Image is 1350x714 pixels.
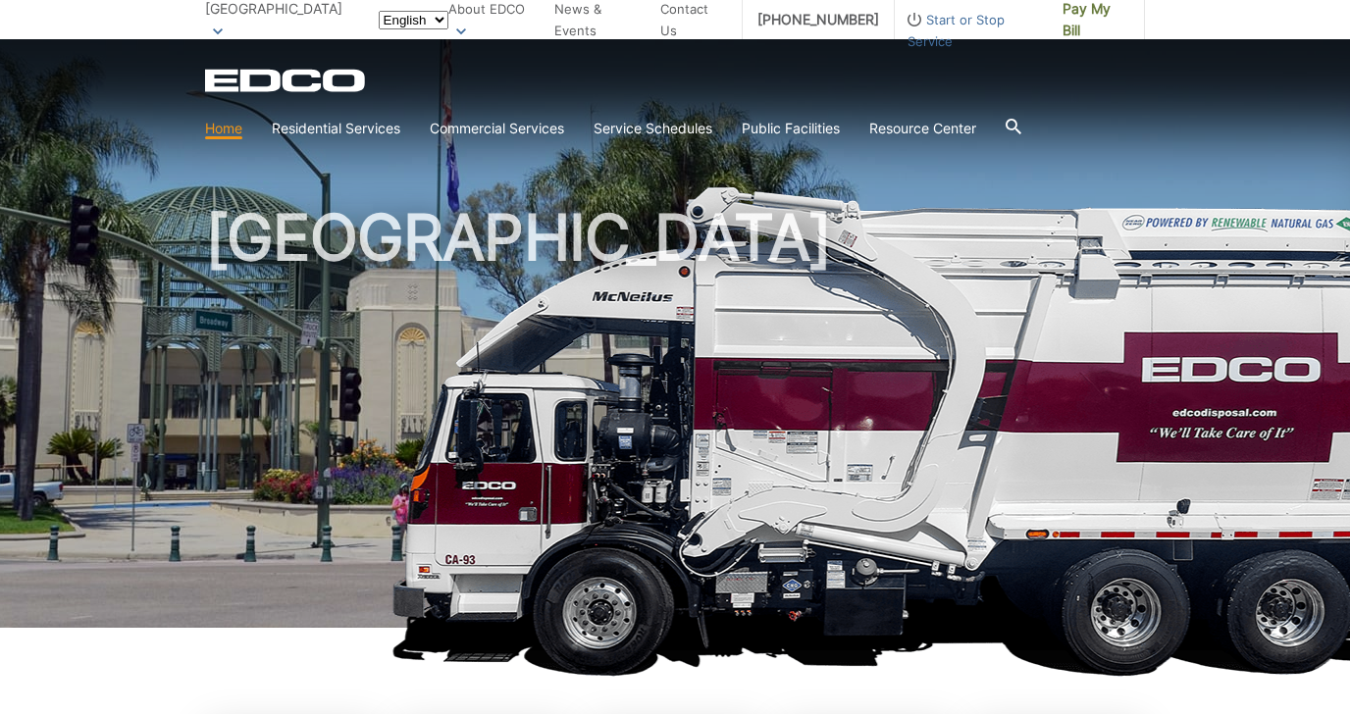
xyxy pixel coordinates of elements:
[205,118,242,139] a: Home
[594,118,712,139] a: Service Schedules
[869,118,976,139] a: Resource Center
[430,118,564,139] a: Commercial Services
[205,206,1145,637] h1: [GEOGRAPHIC_DATA]
[272,118,400,139] a: Residential Services
[379,11,448,29] select: Select a language
[205,69,368,92] a: EDCD logo. Return to the homepage.
[742,118,840,139] a: Public Facilities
